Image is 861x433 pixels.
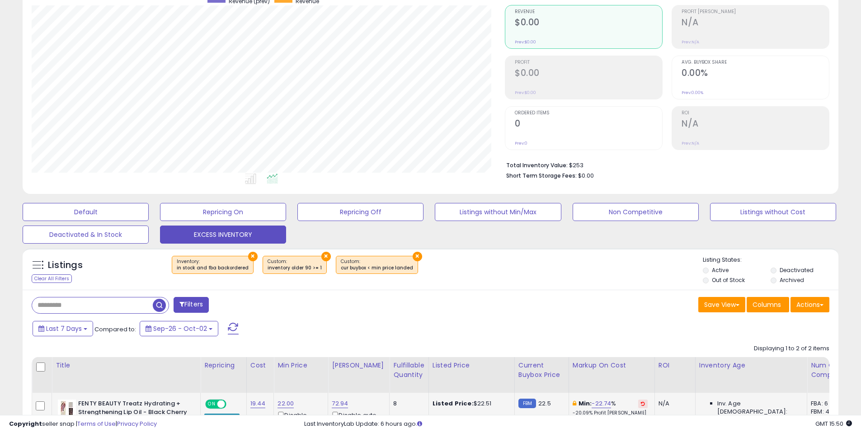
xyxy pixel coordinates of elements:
[659,400,688,408] div: N/A
[515,9,662,14] span: Revenue
[77,419,116,428] a: Terms of Use
[250,399,266,408] a: 19.44
[250,361,270,370] div: Cost
[573,410,648,416] p: -20.09% Profit [PERSON_NAME]
[321,252,331,261] button: ×
[790,297,829,312] button: Actions
[297,203,423,221] button: Repricing Off
[538,399,551,408] span: 22.5
[341,258,413,272] span: Custom:
[815,419,852,428] span: 2025-10-10 15:50 GMT
[433,361,511,370] div: Listed Price
[682,118,829,131] h2: N/A
[341,265,413,271] div: cur buybox < min price landed
[204,361,243,370] div: Repricing
[58,400,76,418] img: 416a6kn7KWL._SL40_.jpg
[780,266,814,274] label: Deactivated
[268,258,322,272] span: Custom:
[506,161,568,169] b: Total Inventory Value:
[33,321,93,336] button: Last 7 Days
[682,9,829,14] span: Profit [PERSON_NAME]
[518,399,536,408] small: FBM
[433,400,508,408] div: $22.51
[248,252,258,261] button: ×
[332,410,382,428] div: Disable auto adjust max
[515,60,662,65] span: Profit
[573,361,651,370] div: Markup on Cost
[712,276,745,284] label: Out of Stock
[712,266,729,274] label: Active
[682,60,829,65] span: Avg. Buybox Share
[811,408,841,416] div: FBM: 4
[515,118,662,131] h2: 0
[174,297,209,313] button: Filters
[177,265,249,271] div: in stock and fba backordered
[780,276,804,284] label: Archived
[578,171,594,180] span: $0.00
[515,17,662,29] h2: $0.00
[515,39,536,45] small: Prev: $0.00
[117,419,157,428] a: Privacy Policy
[682,141,699,146] small: Prev: N/A
[393,400,421,408] div: 8
[433,399,474,408] b: Listed Price:
[579,399,592,408] b: Min:
[753,300,781,309] span: Columns
[32,274,72,283] div: Clear All Filters
[304,420,852,428] div: Last InventoryLab Update: 6 hours ago.
[268,265,322,271] div: inventory older 90 >= 1
[393,361,424,380] div: Fulfillable Quantity
[204,414,240,422] div: Amazon AI *
[682,111,829,116] span: ROI
[506,172,577,179] b: Short Term Storage Fees:
[48,259,83,272] h5: Listings
[592,399,611,408] a: -22.74
[506,159,823,170] li: $253
[518,361,565,380] div: Current Buybox Price
[811,361,844,380] div: Num of Comp.
[515,68,662,80] h2: $0.00
[699,361,803,370] div: Inventory Age
[160,226,286,244] button: EXCESS INVENTORY
[747,297,789,312] button: Columns
[682,39,699,45] small: Prev: N/A
[9,420,157,428] div: seller snap | |
[435,203,561,221] button: Listings without Min/Max
[682,17,829,29] h2: N/A
[140,321,218,336] button: Sep-26 - Oct-02
[515,111,662,116] span: Ordered Items
[573,203,699,221] button: Non Competitive
[573,400,576,406] i: This overrides the store level min markup for this listing
[811,400,841,408] div: FBA: 6
[177,258,249,272] span: Inventory :
[332,361,386,370] div: [PERSON_NAME]
[641,401,645,406] i: Revert to store-level Min Markup
[682,90,703,95] small: Prev: 0.00%
[573,400,648,416] div: %
[23,226,149,244] button: Deactivated & In Stock
[754,344,829,353] div: Displaying 1 to 2 of 2 items
[56,361,197,370] div: Title
[278,399,294,408] a: 22.00
[78,400,188,419] b: FENTY BEAUTY Treatz Hydrating + Strengthening Lip Oil - Black Cherry
[413,252,422,261] button: ×
[698,297,745,312] button: Save View
[332,399,348,408] a: 72.94
[682,68,829,80] h2: 0.00%
[659,361,692,370] div: ROI
[278,361,324,370] div: Min Price
[160,203,286,221] button: Repricing On
[515,141,527,146] small: Prev: 0
[206,400,217,408] span: ON
[717,400,800,416] span: Inv. Age [DEMOGRAPHIC_DATA]:
[46,324,82,333] span: Last 7 Days
[710,203,836,221] button: Listings without Cost
[9,419,42,428] strong: Copyright
[515,90,536,95] small: Prev: $0.00
[225,400,240,408] span: OFF
[94,325,136,334] span: Compared to:
[703,256,838,264] p: Listing States:
[23,203,149,221] button: Default
[153,324,207,333] span: Sep-26 - Oct-02
[569,357,654,393] th: The percentage added to the cost of goods (COGS) that forms the calculator for Min & Max prices.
